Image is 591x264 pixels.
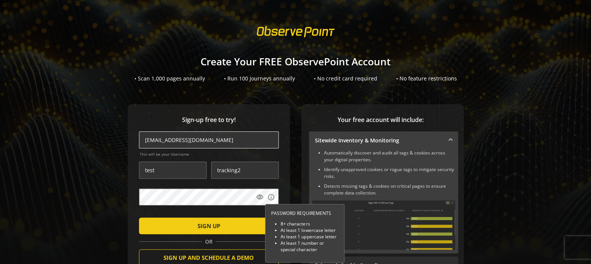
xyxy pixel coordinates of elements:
div: • Scan 1,000 pages annually [134,75,205,82]
div: Sitewide Inventory & Monitoring [309,150,458,253]
mat-icon: visibility [256,193,264,201]
button: SIGN UP [139,218,279,234]
li: At least 1 lowercase letter [281,227,338,233]
li: 8+ characters [281,221,338,227]
li: At least 1 number or special character [281,240,338,253]
span: This will be your Username [140,151,279,157]
li: Identify unapproved cookies or rogue tags to mitigate security risks. [324,166,455,180]
img: Sitewide Inventory & Monitoring [312,200,455,250]
li: At least 1 uppercase letter [281,233,338,240]
div: PASSWORD REQUIREMENTS [271,210,338,216]
input: Last Name * [211,162,279,179]
mat-icon: info [267,193,275,201]
input: Email Address (name@work-email.com) * [139,131,279,148]
li: Detects missing tags & cookies on critical pages to ensure complete data collection. [324,183,455,196]
span: Sign-up free to try! [139,116,279,124]
div: • No credit card required [314,75,377,82]
span: OR [202,238,216,245]
mat-panel-title: Sitewide Inventory & Monitoring [315,137,443,144]
div: • Run 100 Journeys annually [224,75,295,82]
li: Automatically discover and audit all tags & cookies across your digital properties. [324,150,455,163]
div: • No feature restrictions [396,75,457,82]
span: Your free account will include: [309,116,452,124]
input: First Name * [139,162,207,179]
span: SIGN UP [198,219,220,233]
mat-expansion-panel-header: Sitewide Inventory & Monitoring [309,131,458,150]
